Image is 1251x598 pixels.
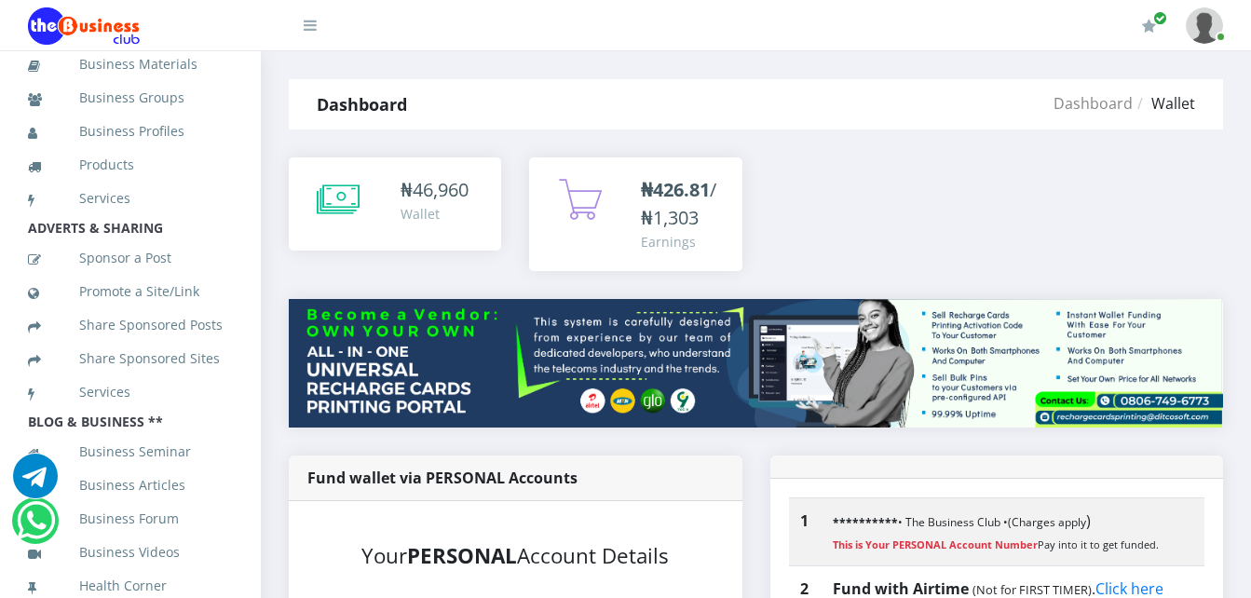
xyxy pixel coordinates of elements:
img: User [1186,7,1223,44]
th: 1 [789,497,823,565]
img: multitenant_rcp.png [289,299,1223,428]
span: /₦1,303 [641,177,716,230]
a: Business Videos [28,531,233,574]
small: (Not for FIRST TIMER) [972,581,1092,598]
li: Wallet [1133,92,1195,115]
a: Business Seminar [28,430,233,473]
a: Share Sponsored Sites [28,337,233,380]
a: Business Articles [28,464,233,507]
a: Products [28,143,233,186]
a: Promote a Site/Link [28,270,233,313]
strong: Dashboard [317,93,407,116]
small: Your Account Details [361,541,669,570]
a: Services [28,177,233,220]
a: Dashboard [1054,93,1133,114]
a: Business Materials [28,43,233,86]
i: Renew/Upgrade Subscription [1142,19,1156,34]
td: ) [822,497,1204,565]
small: • The Business Club • (Charges apply [833,514,1086,530]
img: Logo [28,7,140,45]
div: Wallet [401,204,469,224]
a: ₦426.81/₦1,303 Earnings [529,157,741,271]
a: Business Forum [28,497,233,540]
a: Share Sponsored Posts [28,304,233,347]
span: 46,960 [413,177,469,202]
a: Business Profiles [28,110,233,153]
a: Business Groups [28,76,233,119]
a: Sponsor a Post [28,237,233,279]
div: ₦ [401,176,469,204]
a: ₦46,960 Wallet [289,157,501,251]
a: Chat for support [13,468,58,498]
a: Services [28,371,233,414]
strong: This is Your PERSONAL Account Number [833,537,1038,551]
span: Renew/Upgrade Subscription [1153,11,1167,25]
b: ₦426.81 [641,177,710,202]
small: Pay into it to get funded. [833,537,1159,551]
b: PERSONAL [407,541,517,570]
a: Chat for support [17,512,55,543]
div: Earnings [641,232,723,251]
strong: Fund wallet via PERSONAL Accounts [307,468,578,488]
